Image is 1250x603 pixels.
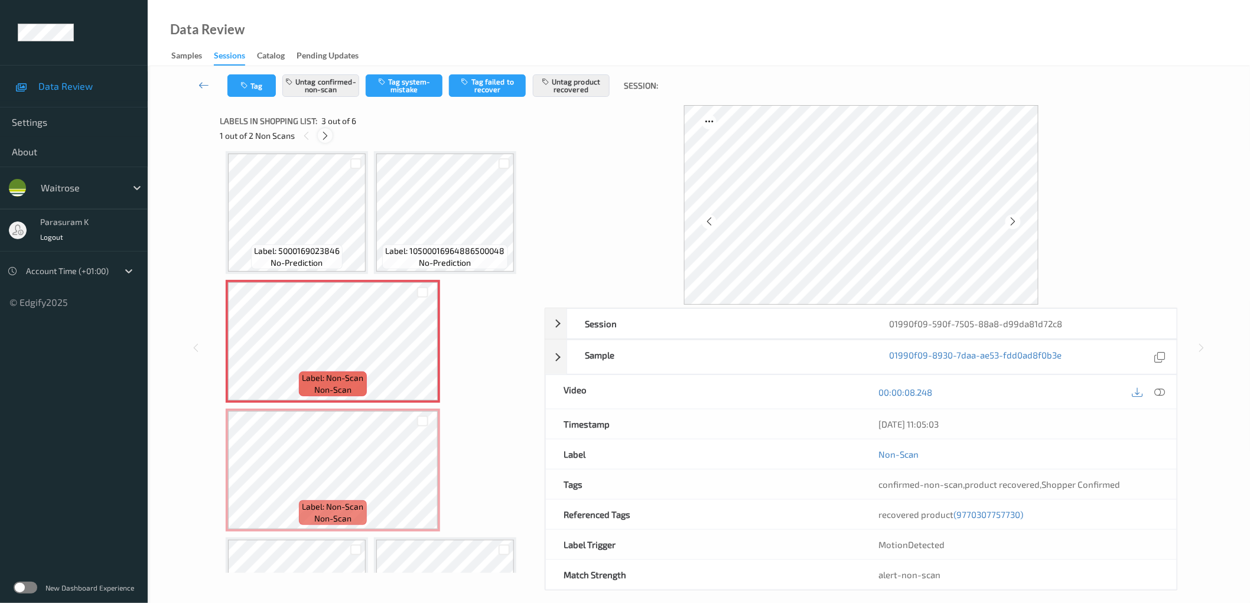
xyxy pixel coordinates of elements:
[567,340,872,374] div: Sample
[366,74,442,97] button: Tag system-mistake
[297,50,359,64] div: Pending Updates
[282,74,359,97] button: Untag confirmed-non-scan
[302,372,364,384] span: Label: Non-Scan
[546,409,861,439] div: Timestamp
[879,479,963,490] span: confirmed-non-scan
[533,74,610,97] button: Untag product recovered
[302,501,364,513] span: Label: Non-Scan
[872,309,1177,338] div: 01990f09-590f-7505-88a8-d99da81d72c8
[314,513,351,524] span: non-scan
[297,48,370,64] a: Pending Updates
[546,530,861,559] div: Label Trigger
[257,48,297,64] a: Catalog
[879,479,1121,490] span: , ,
[227,74,276,97] button: Tag
[220,128,536,143] div: 1 out of 2 Non Scans
[546,500,861,529] div: Referenced Tags
[545,308,1177,339] div: Session01990f09-590f-7505-88a8-d99da81d72c8
[567,309,872,338] div: Session
[890,349,1062,365] a: 01990f09-8930-7daa-ae53-fdd0ad8f0b3e
[321,115,356,127] span: 3 out of 6
[546,375,861,409] div: Video
[171,50,202,64] div: Samples
[879,448,919,460] a: Non-Scan
[546,560,861,589] div: Match Strength
[624,80,659,92] span: Session:
[449,74,526,97] button: Tag failed to recover
[965,479,1040,490] span: product recovered
[254,245,340,257] span: Label: 5000169023846
[419,257,471,269] span: no-prediction
[545,340,1177,374] div: Sample01990f09-8930-7daa-ae53-fdd0ad8f0b3e
[170,24,245,35] div: Data Review
[861,530,1177,559] div: MotionDetected
[214,48,257,66] a: Sessions
[546,439,861,469] div: Label
[214,50,245,66] div: Sessions
[220,115,317,127] span: Labels in shopping list:
[385,245,504,257] span: Label: 10500016964886500048
[271,257,323,269] span: no-prediction
[546,470,861,499] div: Tags
[954,509,1024,520] span: (9770307757730)
[879,418,1159,430] div: [DATE] 11:05:03
[314,384,351,396] span: non-scan
[879,569,1159,581] div: alert-non-scan
[879,509,1024,520] span: recovered product
[1042,479,1121,490] span: Shopper Confirmed
[171,48,214,64] a: Samples
[257,50,285,64] div: Catalog
[879,386,933,398] a: 00:00:08.248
